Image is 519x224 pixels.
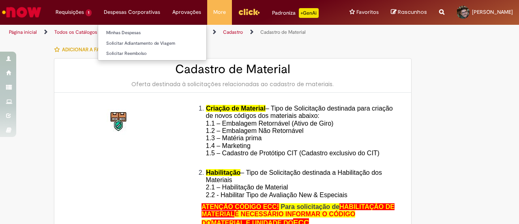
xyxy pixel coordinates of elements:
[104,8,160,16] span: Despesas Corporativas
[206,169,240,176] span: Habilitação
[172,8,201,16] span: Aprovações
[98,24,207,61] ul: Despesas Corporativas
[299,8,319,18] p: +GenAi
[54,29,97,35] a: Todos os Catálogos
[213,8,226,16] span: More
[391,9,427,16] a: Rascunhos
[223,29,243,35] a: Cadastro
[206,169,382,198] span: – Tipo de Solicitação destinada a Habilitação dos Materiais 2.1 – Habilitação de Material 2.2 - H...
[398,8,427,16] span: Rascunhos
[472,9,513,15] span: [PERSON_NAME]
[356,8,379,16] span: Favoritos
[260,29,306,35] a: Cadastro de Material
[54,41,125,58] button: Adicionar a Favoritos
[62,63,403,76] h2: Cadastro de Material
[86,9,92,16] span: 1
[56,8,84,16] span: Requisições
[206,105,266,112] span: Criação de Material
[281,203,339,210] span: Para solicitação de
[62,80,403,88] div: Oferta destinada à solicitações relacionadas ao cadastro de materiais.
[272,8,319,18] div: Padroniza
[1,4,43,20] img: ServiceNow
[98,39,206,48] a: Solicitar Adiantamento de Viagem
[202,203,279,210] span: ATENÇÃO CÓDIGO ECC!
[9,29,37,35] a: Página inicial
[206,105,393,164] span: – Tipo de Solicitação destinada para criação de novos códigos dos materiais abaixo: 1.1 – Embalag...
[6,25,340,40] ul: Trilhas de página
[98,49,206,58] a: Solicitar Reembolso
[98,28,206,37] a: Minhas Despesas
[106,109,132,135] img: Cadastro de Material
[202,203,395,217] span: HABILITAÇÃO DE MATERIAL
[62,46,120,53] span: Adicionar a Favoritos
[238,6,260,18] img: click_logo_yellow_360x200.png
